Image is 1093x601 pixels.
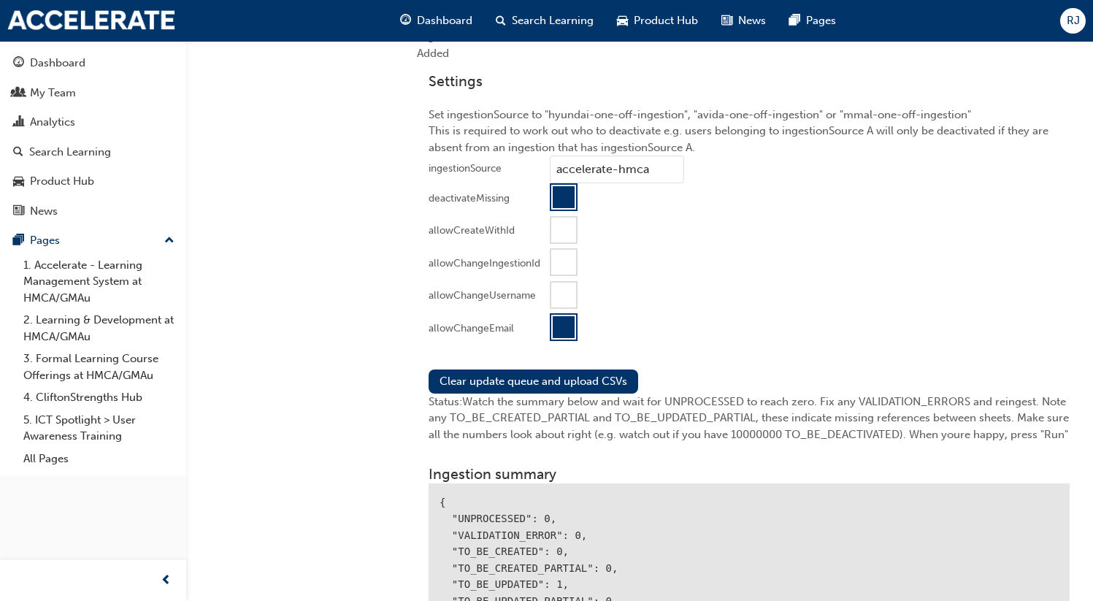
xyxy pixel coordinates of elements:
[13,116,24,129] span: chart-icon
[429,256,540,271] div: allowChangeIngestionId
[30,85,76,102] div: My Team
[30,55,85,72] div: Dashboard
[1067,12,1080,29] span: RJ
[429,191,510,206] div: deactivateMissing
[605,6,710,36] a: car-iconProduct Hub
[512,12,594,29] span: Search Learning
[429,466,1070,483] h3: Ingestion summary
[1060,8,1086,34] button: RJ
[13,146,23,159] span: search-icon
[164,231,175,250] span: up-icon
[806,12,836,29] span: Pages
[388,6,484,36] a: guage-iconDashboard
[7,10,175,31] img: accelerate-hmca
[429,223,515,238] div: allowCreateWithId
[738,12,766,29] span: News
[721,12,732,30] span: news-icon
[18,309,180,348] a: 2. Learning & Development at HMCA/GMAu
[18,348,180,386] a: 3. Formal Learning Course Offerings at HMCA/GMAu
[400,12,411,30] span: guage-icon
[484,6,605,36] a: search-iconSearch Learning
[161,572,172,590] span: prev-icon
[18,254,180,310] a: 1. Accelerate - Learning Management System at HMCA/GMAu
[6,168,180,195] a: Product Hub
[6,50,180,77] a: Dashboard
[6,139,180,166] a: Search Learning
[417,12,472,29] span: Dashboard
[496,12,506,30] span: search-icon
[6,47,180,227] button: DashboardMy TeamAnalyticsSearch LearningProduct HubNews
[778,6,848,36] a: pages-iconPages
[6,198,180,225] a: News
[429,288,536,303] div: allowChangeUsername
[429,394,1070,443] div: Status: Watch the summary below and wait for UNPROCESSED to reach zero. Fix any VALIDATION_ERRORS...
[550,156,684,183] input: ingestionSource
[29,144,111,161] div: Search Learning
[13,87,24,100] span: people-icon
[617,12,628,30] span: car-icon
[6,227,180,254] button: Pages
[18,386,180,409] a: 4. CliftonStrengths Hub
[18,448,180,470] a: All Pages
[789,12,800,30] span: pages-icon
[429,321,514,336] div: allowChangeEmail
[18,409,180,448] a: 5. ICT Spotlight > User Awareness Training
[429,161,502,176] div: ingestionSource
[634,12,698,29] span: Product Hub
[6,80,180,107] a: My Team
[30,173,94,190] div: Product Hub
[6,109,180,136] a: Analytics
[13,234,24,248] span: pages-icon
[429,370,638,394] button: Clear update queue and upload CSVs
[13,205,24,218] span: news-icon
[30,232,60,249] div: Pages
[30,114,75,131] div: Analytics
[13,57,24,70] span: guage-icon
[429,73,1070,90] h3: Settings
[710,6,778,36] a: news-iconNews
[30,203,58,220] div: News
[13,175,24,188] span: car-icon
[417,61,1081,358] div: Set ingestionSource to "hyundai-one-off-ingestion", "avida-one-off-ingestion" or "mmal-one-off-in...
[417,45,1081,62] div: Added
